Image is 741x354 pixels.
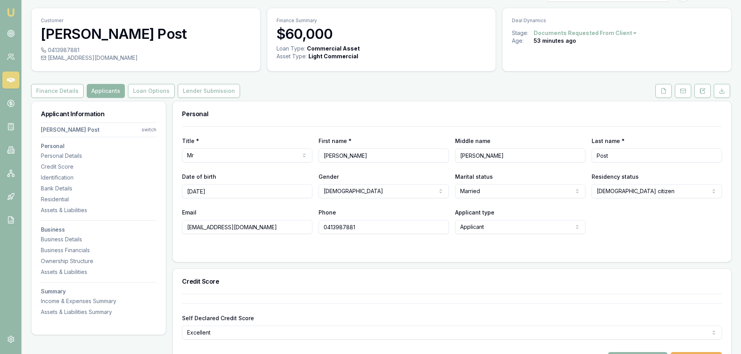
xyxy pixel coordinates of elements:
button: Loan Options [128,84,175,98]
label: Marital status [455,173,493,180]
label: Date of birth [182,173,216,180]
label: Residency status [592,173,639,180]
img: emu-icon-u.png [6,8,16,17]
div: Stage: [512,29,534,37]
div: switch [142,127,156,133]
div: 53 minutes ago [534,37,576,45]
div: Bank Details [41,185,156,192]
p: Finance Summary [277,17,487,24]
div: Asset Type : [277,52,307,60]
label: Last name * [592,138,625,144]
label: Phone [319,209,336,216]
div: [EMAIL_ADDRESS][DOMAIN_NAME] [41,54,251,62]
a: Loan Options [126,84,176,98]
button: Applicants [87,84,125,98]
button: Finance Details [31,84,84,98]
div: Age: [512,37,534,45]
label: First name * [319,138,352,144]
div: Identification [41,174,156,181]
div: Personal Details [41,152,156,160]
div: Credit Score [41,163,156,171]
div: Ownership Structure [41,257,156,265]
label: Middle name [455,138,490,144]
h3: Applicant Information [41,111,156,117]
button: Lender Submission [178,84,240,98]
label: Applicant type [455,209,494,216]
div: Loan Type: [277,45,305,52]
h3: [PERSON_NAME] Post [41,26,251,42]
div: Business Financials [41,246,156,254]
label: Title * [182,138,199,144]
input: DD/MM/YYYY [182,184,312,198]
div: 0413987881 [41,46,251,54]
input: 0431 234 567 [319,220,449,234]
h3: Credit Score [182,278,722,284]
h3: Personal [41,143,156,149]
label: Email [182,209,196,216]
a: Finance Details [31,84,85,98]
p: Customer [41,17,251,24]
p: Deal Dynamics [512,17,722,24]
div: Assets & Liabilities [41,268,156,276]
a: Applicants [85,84,126,98]
div: Assets & Liabilities [41,206,156,214]
h3: $60,000 [277,26,487,42]
div: Residential [41,195,156,203]
label: Gender [319,173,339,180]
div: Light Commercial [308,52,358,60]
div: [PERSON_NAME] Post [41,126,100,134]
div: Income & Expenses Summary [41,297,156,305]
div: Business Details [41,235,156,243]
a: Lender Submission [176,84,242,98]
label: Self Declared Credit Score [182,315,254,321]
div: Assets & Liabilities Summary [41,308,156,316]
h3: Personal [182,111,722,117]
h3: Business [41,227,156,232]
div: Commercial Asset [307,45,360,52]
button: Documents Requested From Client [534,29,638,37]
h3: Summary [41,289,156,294]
